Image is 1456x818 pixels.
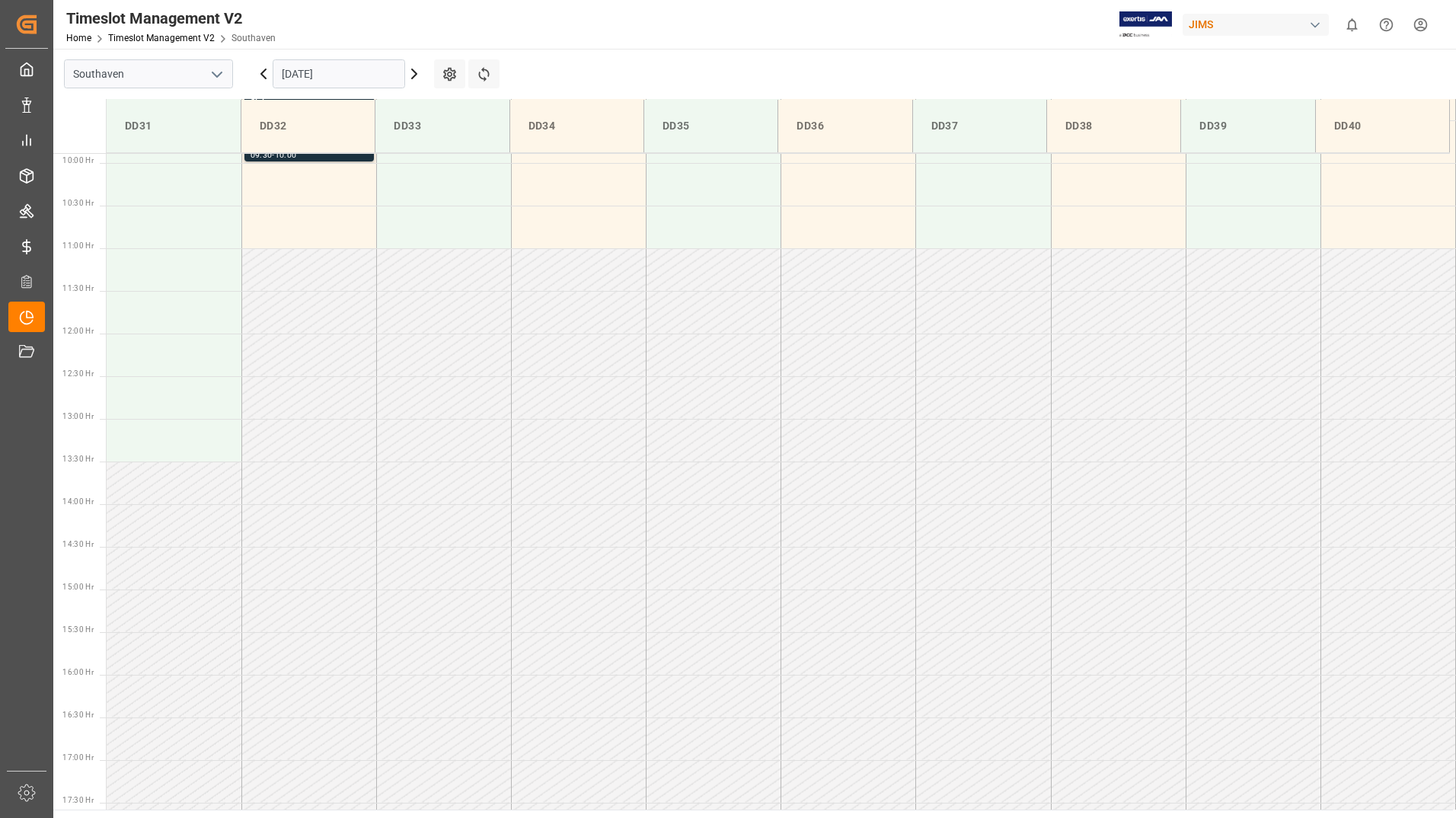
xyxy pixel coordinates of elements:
div: - [272,152,274,158]
span: 10:30 Hr [62,199,94,207]
div: JIMS [1183,14,1329,36]
button: open menu [205,62,228,86]
div: DD32 [254,112,362,140]
div: Timeslot Management V2 [66,7,276,30]
span: 17:30 Hr [62,796,94,804]
div: DD31 [119,112,228,140]
div: 09:30 [251,152,273,158]
span: 16:30 Hr [62,711,94,719]
span: 13:30 Hr [62,455,94,463]
div: DD40 [1328,112,1437,140]
span: 15:00 Hr [62,583,94,591]
span: 11:30 Hr [62,284,94,292]
div: DD35 [656,112,765,140]
div: DD36 [790,112,899,140]
button: JIMS [1183,10,1335,39]
div: DD34 [522,112,631,140]
span: 13:00 Hr [62,412,94,420]
span: 15:30 Hr [62,625,94,634]
span: 16:00 Hr [62,668,94,676]
a: Timeslot Management V2 [108,33,215,43]
span: 10:00 Hr [62,156,94,165]
img: Exertis%20JAM%20-%20Email%20Logo.jpg_1722504956.jpg [1119,11,1172,38]
div: DD37 [925,112,1034,140]
div: DD38 [1059,112,1168,140]
div: DD39 [1193,112,1302,140]
input: Type to search/select [64,59,233,88]
input: DD.MM.YYYY [273,59,405,88]
button: Help Center [1369,8,1403,42]
span: 14:30 Hr [62,540,94,548]
div: DD33 [388,112,497,140]
button: show 0 new notifications [1335,8,1369,42]
span: 12:30 Hr [62,369,94,378]
span: 17:00 Hr [62,753,94,762]
span: 11:00 Hr [62,241,94,250]
span: 12:00 Hr [62,327,94,335]
a: Home [66,33,91,43]
span: 14:00 Hr [62,497,94,506]
div: 10:00 [275,152,297,158]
